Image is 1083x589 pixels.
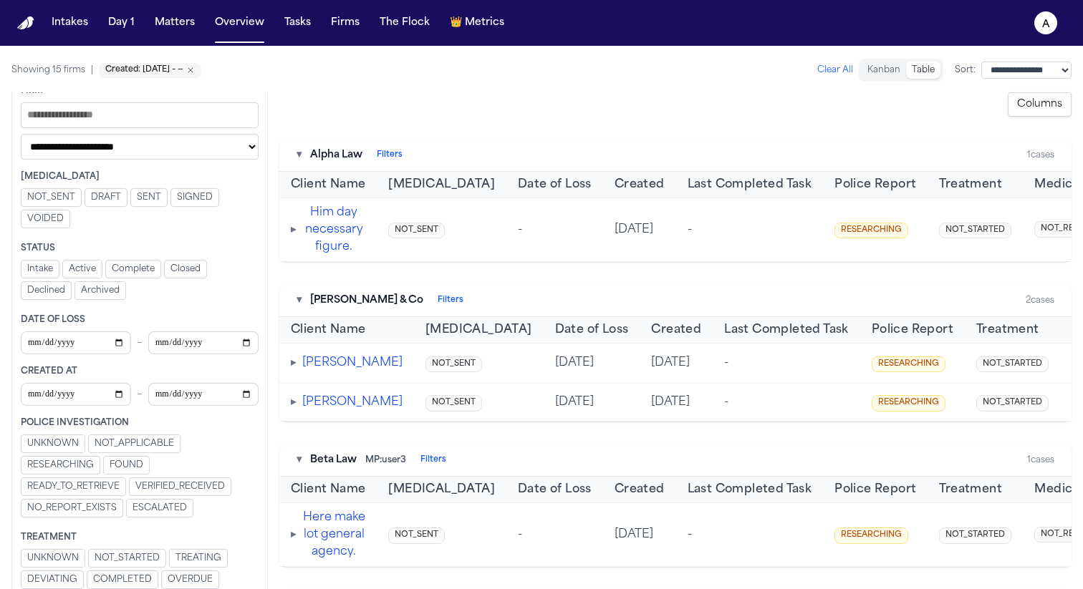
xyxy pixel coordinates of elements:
[1008,92,1072,117] button: Columns
[21,417,259,429] div: Police Investigation
[291,396,297,408] span: ▸
[615,481,665,498] span: Created
[27,574,77,585] span: DEVIATING
[713,384,860,422] td: -
[21,210,70,228] button: VOIDED
[1026,295,1054,306] div: 2 cases
[976,356,1049,373] span: NOT_STARTED
[161,570,219,589] button: OVERDUE
[21,477,126,496] button: READY_TO_RETRIEVE
[388,481,495,498] button: [MEDICAL_DATA]
[444,10,510,36] button: crownMetrics
[168,574,213,585] span: OVERDUE
[11,64,85,76] span: Showing 15 firms
[85,188,127,207] button: DRAFT
[425,321,532,339] span: [MEDICAL_DATA]
[544,384,640,422] td: [DATE]
[27,481,120,492] span: READY_TO_RETRIEVE
[976,321,1039,339] button: Treatment
[302,354,403,371] button: [PERSON_NAME]
[177,192,213,203] span: SIGNED
[105,260,161,278] button: Complete
[651,321,701,339] button: Created
[518,176,592,193] span: Date of Loss
[872,395,945,412] span: RESEARCHING
[69,263,96,275] span: Active
[27,192,75,203] span: NOT_SENT
[374,10,435,36] a: The Flock
[939,481,1002,498] button: Treatment
[21,281,72,300] button: Declined
[291,176,365,193] button: Client Name
[834,223,908,239] span: RESEARCHING
[27,553,79,564] span: UNKNOWN
[325,10,365,36] button: Firms
[112,263,155,275] span: Complete
[291,321,365,339] span: Client Name
[95,553,160,564] span: NOT_STARTED
[169,549,228,568] button: TREATING
[291,481,365,498] button: Client Name
[939,176,1002,193] button: Treatment
[297,453,302,467] button: Toggle firm section
[149,10,201,36] a: Matters
[425,356,482,373] span: NOT_SENT
[103,456,150,474] button: FOUND
[88,549,166,568] button: NOT_STARTED
[310,293,423,308] span: [PERSON_NAME] & Co
[872,321,953,339] button: Police Report
[21,434,85,453] button: UNKNOWN
[310,148,362,162] span: Alpha Law
[21,314,259,326] div: Date of Loss
[939,223,1011,239] span: NOT_STARTED
[291,526,297,543] button: Expand tasks
[46,10,94,36] button: Intakes
[27,213,64,225] span: VOIDED
[438,295,463,306] button: Filters
[102,10,140,36] button: Day 1
[420,454,446,466] button: Filters
[21,549,85,568] button: UNKNOWN
[27,502,117,514] span: NO_REPORT_EXISTS
[110,459,143,471] span: FOUND
[906,62,940,79] button: Table
[834,481,916,498] span: Police Report
[1027,150,1054,161] div: 1 cases
[388,176,495,193] button: [MEDICAL_DATA]
[297,148,302,162] button: Toggle firm section
[170,263,201,275] span: Closed
[27,459,94,471] span: RESEARCHING
[279,10,317,36] button: Tasks
[365,454,406,466] span: MP: user3
[981,62,1072,79] select: Sort
[21,171,259,182] div: [MEDICAL_DATA]
[21,188,82,207] button: NOT_SENT
[377,150,403,161] button: Filters
[95,438,174,449] span: NOT_APPLICABLE
[81,285,120,296] span: Archived
[175,553,221,564] span: TREATING
[724,321,849,339] button: Last Completed Task
[62,260,102,278] button: Active
[425,395,482,412] span: NOT_SENT
[291,357,297,369] span: ▸
[872,356,945,373] span: RESEARCHING
[21,366,259,377] div: Created At
[21,260,59,278] button: Intake
[834,176,916,193] span: Police Report
[688,481,812,498] button: Last Completed Task
[135,481,225,492] span: VERIFIED_RECEIVED
[74,281,126,300] button: Archived
[676,503,824,567] td: -
[976,395,1049,412] span: NOT_STARTED
[291,529,297,540] span: ▸
[955,64,976,76] span: Sort:
[21,456,100,474] button: RESEARCHING
[291,221,297,238] button: Expand tasks
[603,503,676,567] td: [DATE]
[21,570,84,589] button: DEVIATING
